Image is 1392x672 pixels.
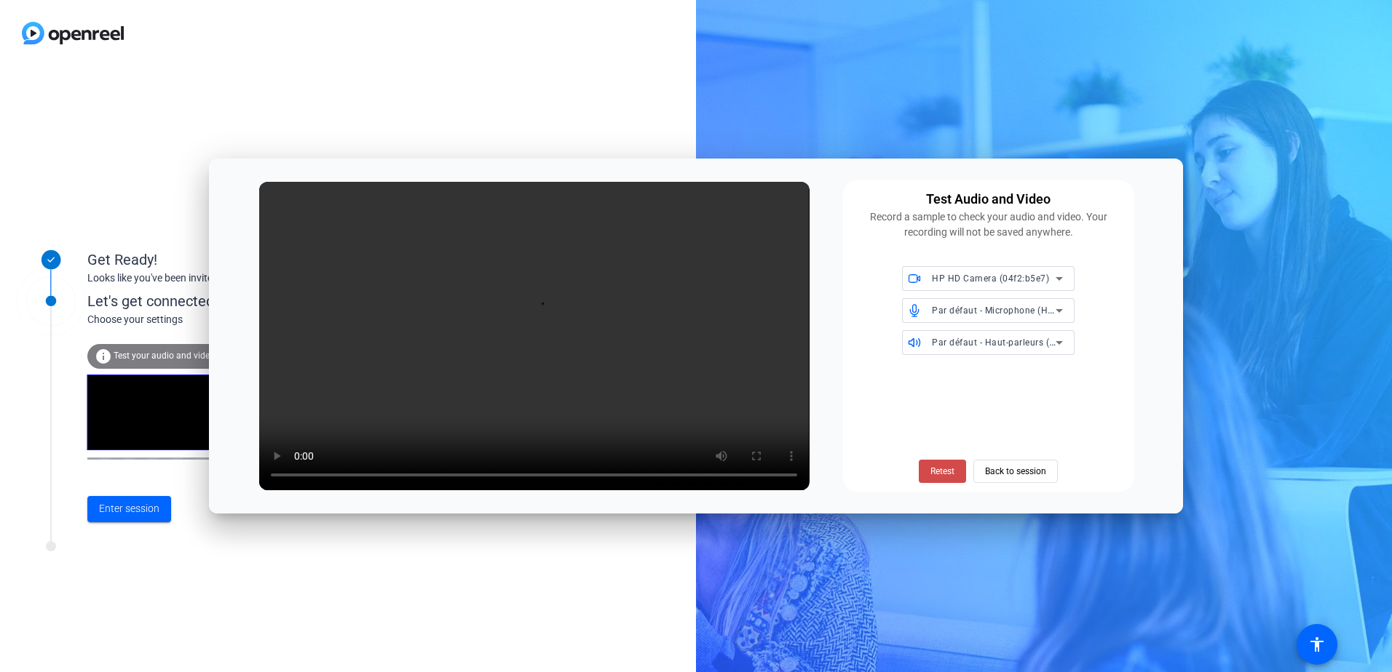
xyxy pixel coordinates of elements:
[930,465,954,478] span: Retest
[87,312,408,327] div: Choose your settings
[114,351,215,361] span: Test your audio and video
[87,271,379,286] div: Looks like you've been invited to join
[926,189,1051,209] div: Test Audio and Video
[932,304,1166,316] span: Par défaut - Microphone (High Definition Audio Device)
[99,501,159,516] span: Enter session
[87,249,379,271] div: Get Ready!
[87,290,408,312] div: Let's get connected.
[852,209,1126,240] div: Record a sample to check your audio and video. Your recording will not be saved anywhere.
[932,336,1175,348] span: Par défaut - Haut-parleurs (High Definition Audio Device)
[95,348,112,365] mat-icon: info
[919,460,966,483] button: Retest
[973,460,1058,483] button: Back to session
[1308,636,1326,653] mat-icon: accessibility
[985,457,1046,485] span: Back to session
[932,273,1049,284] span: HP HD Camera (04f2:b5e7)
